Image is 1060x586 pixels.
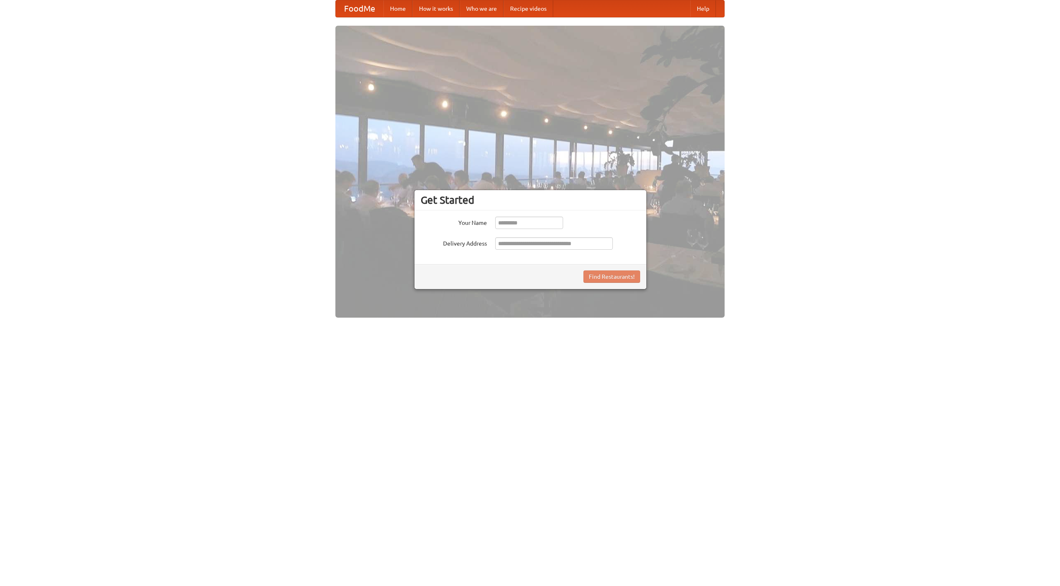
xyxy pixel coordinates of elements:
a: Who we are [460,0,503,17]
label: Delivery Address [421,237,487,248]
label: Your Name [421,217,487,227]
a: Help [690,0,716,17]
a: How it works [412,0,460,17]
a: Home [383,0,412,17]
a: Recipe videos [503,0,553,17]
a: FoodMe [336,0,383,17]
h3: Get Started [421,194,640,206]
button: Find Restaurants! [583,270,640,283]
